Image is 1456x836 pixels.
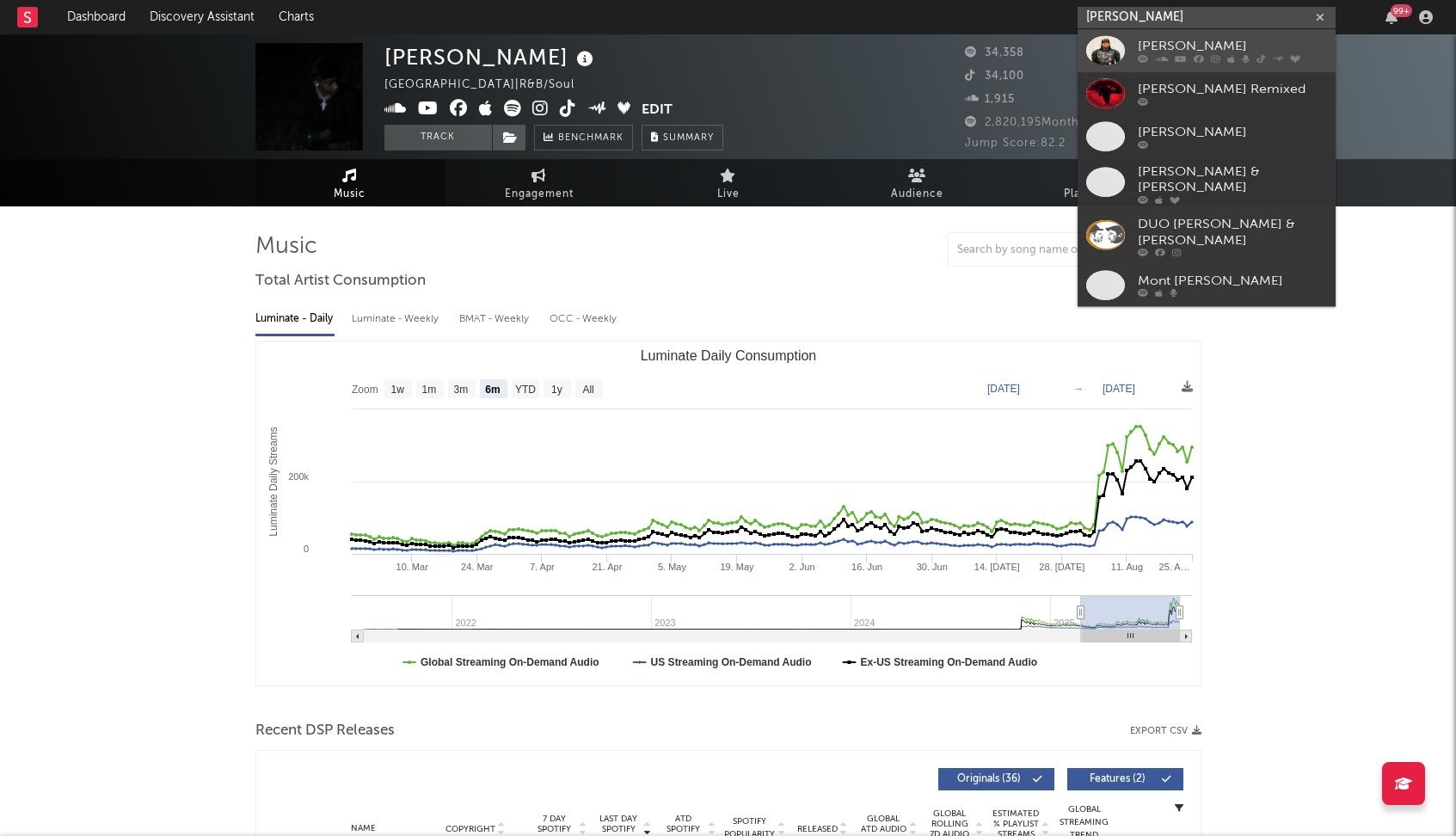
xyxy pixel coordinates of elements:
div: OCC - Weekly [550,304,618,334]
div: [PERSON_NAME] [1138,153,1327,174]
span: Benchmark [558,128,624,149]
span: Originals ( 36 ) [949,774,1029,784]
span: Audience [891,184,943,205]
a: Live [634,159,823,206]
span: Engagement [505,184,574,205]
div: [PERSON_NAME] & [PERSON_NAME] [1138,206,1327,247]
input: Search by song name or URL [949,243,1130,257]
span: Features ( 2 ) [1078,774,1158,784]
span: 34,358 [965,47,1024,58]
a: Mont [PERSON_NAME] [1078,335,1336,390]
button: Export CSV [1130,726,1201,736]
div: [PERSON_NAME] [384,43,598,71]
text: 10. Mar [396,562,428,572]
text: → [1073,383,1084,395]
div: [PERSON_NAME] [1138,41,1327,62]
text: Zoom [352,384,378,396]
button: Originals(36) [938,768,1054,790]
div: Luminate - Weekly [352,304,442,334]
text: 2. Jun [789,562,814,572]
a: Music [255,159,445,206]
text: 19. May [720,562,754,572]
span: Live [717,184,740,205]
div: [PERSON_NAME] Remixed [1138,97,1327,118]
div: 99 + [1391,4,1412,17]
a: [PERSON_NAME] [1078,141,1336,197]
a: Playlists/Charts [1012,159,1201,206]
text: 21. Apr [592,562,622,572]
div: Mont [PERSON_NAME] [1138,347,1327,367]
text: 14. [DATE] [974,562,1019,572]
a: Audience [823,159,1012,206]
button: Summary [642,125,723,151]
input: Search for artists [1078,7,1336,28]
div: [GEOGRAPHIC_DATA] | R&B/Soul [384,75,594,95]
text: Luminate Daily Streams [267,427,279,536]
a: [PERSON_NAME] [1078,29,1336,85]
button: Track [384,125,492,151]
text: 6m [485,384,500,396]
text: 1w [390,384,404,396]
text: [DATE] [987,383,1020,395]
text: 7. Apr [529,562,554,572]
a: Benchmark [534,125,633,151]
span: 34,100 [965,71,1024,82]
text: Luminate Daily Consumption [640,348,816,363]
text: YTD [514,384,535,396]
text: 25. A… [1158,562,1189,572]
span: Recent DSP Releases [255,721,395,741]
text: 3m [453,384,468,396]
a: [PERSON_NAME] & [PERSON_NAME] [1078,197,1336,266]
text: 24. Mar [461,562,494,572]
span: 1,915 [965,94,1015,105]
text: 0 [303,544,308,554]
div: DUO [PERSON_NAME] & [PERSON_NAME] [1138,274,1327,316]
text: 28. [DATE] [1039,562,1084,572]
button: 99+ [1385,10,1398,24]
text: All [582,384,593,396]
span: Music [334,184,366,205]
text: 30. Jun [916,562,947,572]
text: 5. May [657,562,686,572]
text: 200k [288,471,309,482]
span: Playlists/Charts [1064,184,1149,205]
span: Summary [663,133,714,143]
button: Features(2) [1067,768,1183,790]
div: Luminate - Daily [255,304,335,334]
a: DUO [PERSON_NAME] & [PERSON_NAME] [1078,266,1336,335]
span: Copyright [445,824,495,834]
span: Released [797,824,838,834]
span: 2,820,195 Monthly Listeners [965,117,1146,128]
text: 11. Aug [1110,562,1142,572]
div: Name [308,822,421,835]
button: Edit [642,100,673,121]
text: US Streaming On-Demand Audio [650,656,811,668]
span: Jump Score: 82.2 [965,138,1066,149]
text: Ex-US Streaming On-Demand Audio [860,656,1037,668]
text: 1m [421,384,436,396]
a: [PERSON_NAME] Remixed [1078,85,1336,141]
a: Engagement [445,159,634,206]
span: Total Artist Consumption [255,271,426,292]
svg: Luminate Daily Consumption [256,341,1201,685]
text: Global Streaming On-Demand Audio [421,656,599,668]
div: BMAT - Weekly [459,304,532,334]
text: 1y [551,384,562,396]
text: 16. Jun [851,562,882,572]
